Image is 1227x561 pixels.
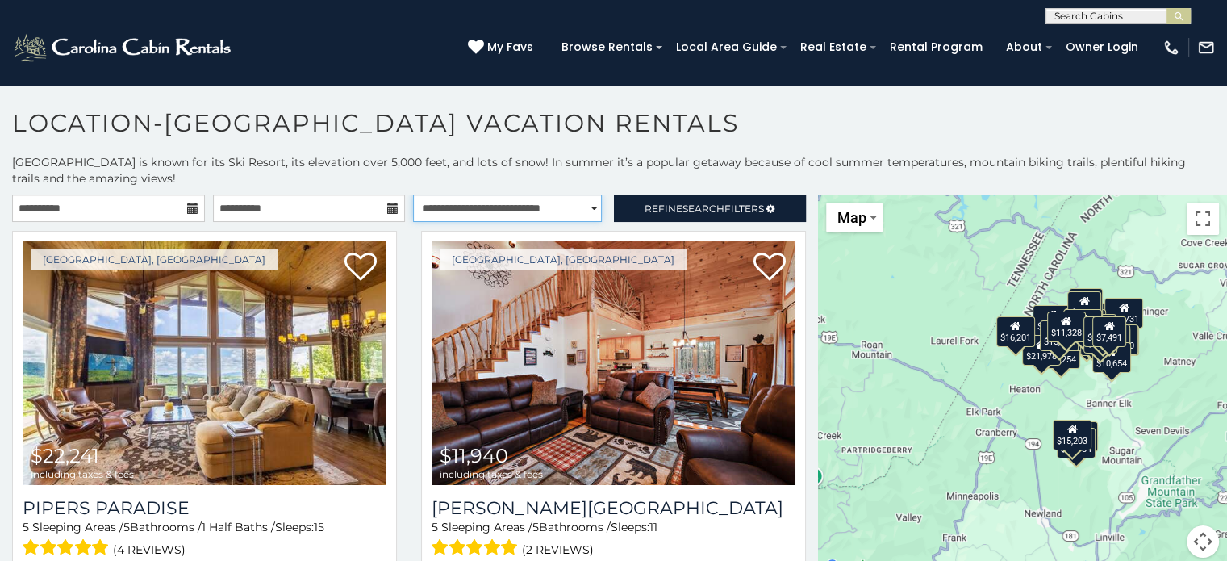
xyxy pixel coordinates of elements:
a: Add to favorites [753,251,786,285]
span: including taxes & fees [31,469,134,479]
a: [GEOGRAPHIC_DATA], [GEOGRAPHIC_DATA] [31,249,278,270]
a: Pipers Paradise [23,497,386,519]
span: 15 [314,520,324,534]
button: Change map style [826,203,883,232]
a: Owner Login [1058,35,1146,60]
img: White-1-2.png [12,31,236,64]
span: 1 Half Baths / [202,520,275,534]
span: 5 [432,520,438,534]
div: $5,898 [1067,291,1101,322]
span: including taxes & fees [440,469,543,479]
span: Map [837,209,866,226]
a: Browse Rentals [553,35,661,60]
span: (2 reviews) [522,539,594,560]
div: $16,201 [995,316,1034,347]
div: $15,203 [1053,420,1091,450]
div: $21,978 [1021,335,1060,366]
div: $7,491 [1091,316,1125,347]
div: $20,740 [1100,324,1138,355]
span: (4 reviews) [113,539,186,560]
a: Rudolph Resort $11,940 including taxes & fees [432,241,795,485]
img: Pipers Paradise [23,241,386,485]
div: Sleeping Areas / Bathrooms / Sleeps: [432,519,795,560]
img: mail-regular-white.png [1197,39,1215,57]
div: $49,748 [1033,305,1071,336]
a: [PERSON_NAME][GEOGRAPHIC_DATA] [432,497,795,519]
div: $17,731 [1104,298,1143,329]
div: $10,654 [1091,342,1130,373]
a: Pipers Paradise $22,241 including taxes & fees [23,241,386,485]
a: Add to favorites [344,251,377,285]
a: RefineSearchFilters [614,195,807,222]
div: $11,649 [1062,309,1101,340]
img: Rudolph Resort [432,241,795,485]
img: phone-regular-white.png [1162,39,1180,57]
div: $11,486 [1091,324,1129,355]
div: $16,184 [1056,428,1095,458]
span: Search [682,203,724,215]
span: 5 [123,520,130,534]
div: $11,328 [1046,312,1085,342]
a: Real Estate [792,35,874,60]
span: 5 [532,520,539,534]
a: [GEOGRAPHIC_DATA], [GEOGRAPHIC_DATA] [440,249,687,270]
a: About [998,35,1050,60]
div: $22,707 [1100,325,1138,356]
a: Local Area Guide [668,35,785,60]
div: Sleeping Areas / Bathrooms / Sleeps: [23,519,386,560]
div: $11,591 [1059,421,1098,452]
a: Rental Program [882,35,991,60]
button: Toggle fullscreen view [1187,203,1219,235]
span: Refine Filters [645,203,764,215]
a: My Favs [468,39,537,57]
span: 5 [23,520,29,534]
span: $22,241 [31,444,99,467]
button: Map camera controls [1187,525,1219,558]
div: $6,455 [1069,288,1103,319]
div: $13,631 [1083,316,1121,347]
span: My Favs [487,39,533,56]
span: 11 [649,520,657,534]
div: $15,255 [1039,320,1078,351]
h3: Rudolph Resort [432,497,795,519]
span: $11,940 [440,444,508,467]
